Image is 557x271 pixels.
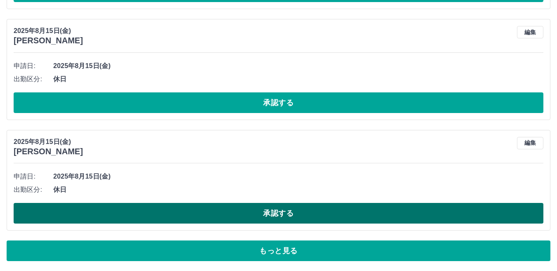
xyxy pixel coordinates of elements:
[14,172,53,181] span: 申請日:
[14,26,83,36] p: 2025年8月15日(金)
[14,203,543,224] button: 承認する
[14,92,543,113] button: 承認する
[53,61,543,71] span: 2025年8月15日(金)
[14,61,53,71] span: 申請日:
[53,185,543,195] span: 休日
[517,26,543,38] button: 編集
[53,172,543,181] span: 2025年8月15日(金)
[7,240,550,261] button: もっと見る
[53,74,543,84] span: 休日
[14,147,83,156] h3: [PERSON_NAME]
[14,74,53,84] span: 出勤区分:
[14,137,83,147] p: 2025年8月15日(金)
[14,36,83,45] h3: [PERSON_NAME]
[517,137,543,149] button: 編集
[14,185,53,195] span: 出勤区分:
